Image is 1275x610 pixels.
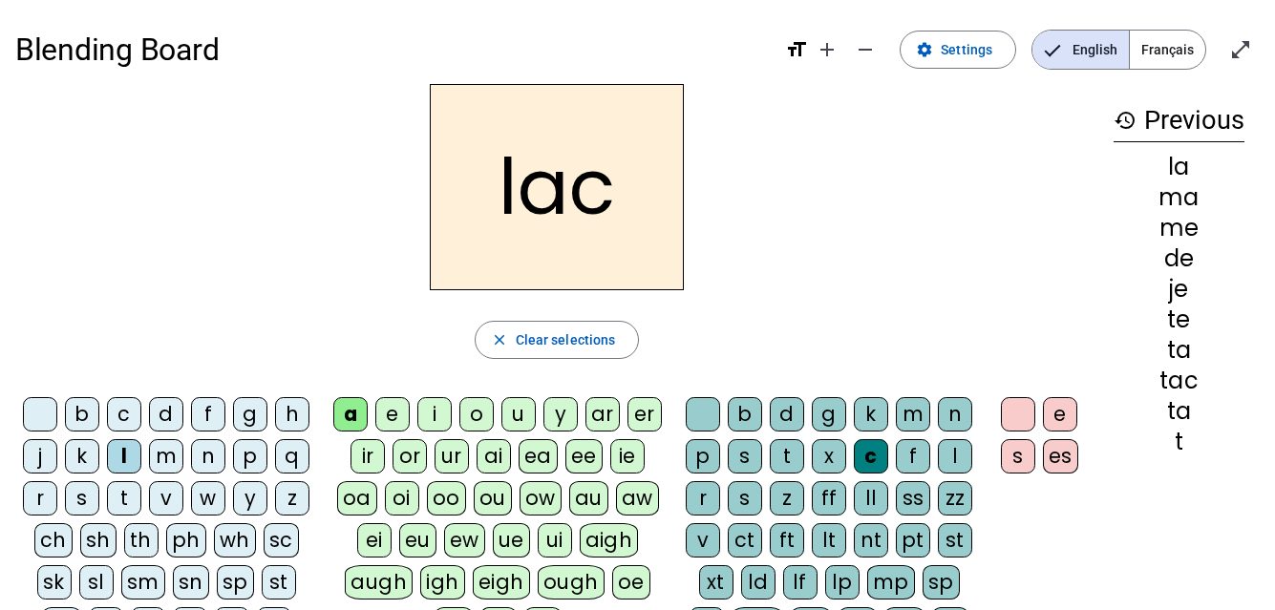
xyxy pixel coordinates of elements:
div: ll [854,481,888,515]
div: ou [474,481,512,515]
div: g [812,397,846,431]
div: f [191,397,225,431]
div: me [1114,217,1244,240]
div: st [938,523,972,557]
div: ur [435,439,469,473]
div: v [686,523,720,557]
mat-icon: close [491,331,508,348]
div: sc [264,523,299,557]
div: oa [337,481,377,515]
div: t [107,481,141,515]
div: k [65,439,99,473]
div: ct [728,523,762,557]
div: d [149,397,183,431]
div: ph [166,523,206,557]
h1: Blending Board [15,19,770,80]
div: e [1043,397,1077,431]
div: nt [854,523,888,557]
div: d [770,397,804,431]
div: e [375,397,410,431]
div: wh [214,523,256,557]
div: s [728,481,762,515]
div: ai [477,439,511,473]
div: mp [867,565,915,599]
div: ue [493,523,530,557]
div: lp [825,565,860,599]
div: je [1114,278,1244,301]
div: sl [79,565,114,599]
div: lt [812,523,846,557]
div: aigh [580,523,639,557]
div: g [233,397,267,431]
div: o [459,397,494,431]
mat-icon: settings [916,41,933,58]
div: p [686,439,720,473]
div: oo [427,481,466,515]
div: c [107,397,141,431]
div: y [543,397,578,431]
div: ma [1114,186,1244,209]
span: Clear selections [516,328,616,351]
span: English [1032,31,1129,69]
div: ta [1114,339,1244,362]
div: sk [37,565,72,599]
div: n [938,397,972,431]
button: Clear selections [475,321,640,359]
div: augh [345,565,413,599]
div: aw [616,481,659,515]
div: l [107,439,141,473]
div: ss [896,481,930,515]
div: s [65,481,99,515]
div: oe [612,565,650,599]
div: pt [896,523,930,557]
div: p [233,439,267,473]
div: ar [585,397,620,431]
div: b [728,397,762,431]
div: eu [399,523,436,557]
div: l [938,439,972,473]
button: Settings [900,31,1016,69]
div: au [569,481,608,515]
div: tac [1114,369,1244,392]
div: b [65,397,99,431]
div: es [1043,439,1078,473]
div: oi [385,481,419,515]
div: ee [565,439,603,473]
mat-icon: open_in_full [1229,38,1252,61]
div: t [770,439,804,473]
div: ough [538,565,605,599]
div: sn [173,565,209,599]
div: r [686,481,720,515]
div: f [896,439,930,473]
div: ld [741,565,776,599]
div: er [627,397,662,431]
div: ew [444,523,485,557]
h2: lac [430,84,684,290]
div: k [854,397,888,431]
div: q [275,439,309,473]
div: s [1001,439,1035,473]
mat-icon: remove [854,38,877,61]
div: ie [610,439,645,473]
mat-icon: format_size [785,38,808,61]
div: ir [351,439,385,473]
div: ft [770,523,804,557]
div: ea [519,439,558,473]
div: eigh [473,565,530,599]
div: sm [121,565,165,599]
div: n [191,439,225,473]
div: la [1114,156,1244,179]
div: a [333,397,368,431]
div: r [23,481,57,515]
div: sp [217,565,254,599]
div: lf [783,565,818,599]
div: i [417,397,452,431]
div: w [191,481,225,515]
mat-button-toggle-group: Language selection [1031,30,1206,70]
div: ta [1114,400,1244,423]
div: de [1114,247,1244,270]
div: t [1114,431,1244,453]
button: Decrease font size [846,31,884,69]
div: st [262,565,296,599]
div: te [1114,308,1244,331]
